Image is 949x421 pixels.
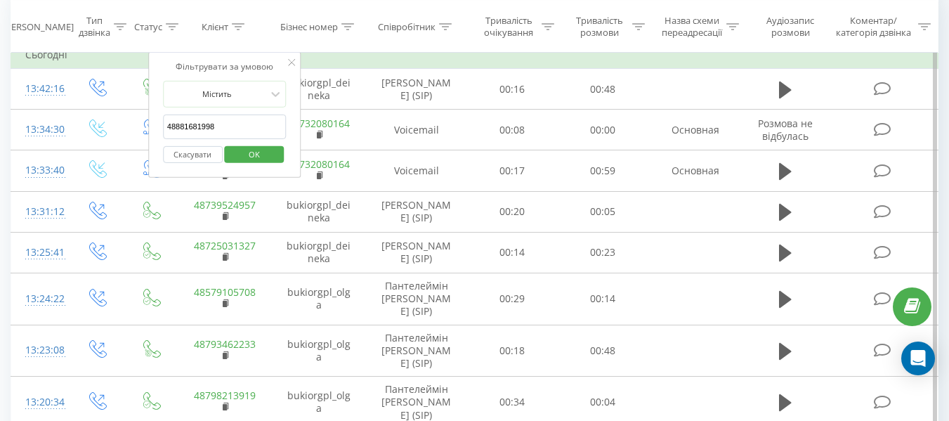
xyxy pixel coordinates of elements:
div: Бізнес номер [280,20,338,32]
button: Скасувати [163,145,223,163]
td: 00:17 [467,150,558,191]
td: 00:20 [467,191,558,232]
div: 13:31:12 [25,198,55,226]
td: bukiorgpl_olga [272,325,366,377]
div: 13:25:41 [25,239,55,266]
td: 00:59 [558,150,648,191]
td: 00:00 [558,110,648,150]
a: 48579105708 [194,285,256,299]
td: 00:14 [467,232,558,273]
div: Назва схеми переадресації [661,15,723,39]
div: 13:24:22 [25,285,55,313]
td: bukiorgpl_deineka [272,232,366,273]
td: Voicemail [366,110,467,150]
td: 00:23 [558,232,648,273]
a: 48725031327 [194,239,256,252]
span: OK [235,143,274,164]
td: 00:18 [467,325,558,377]
span: Розмова не відбулась [758,117,813,143]
td: 00:14 [558,273,648,325]
a: 48798213919 [194,389,256,402]
td: 00:05 [558,191,648,232]
div: Клієнт [202,20,228,32]
td: Пантелеймін [PERSON_NAME] (SIP) [366,325,467,377]
button: OK [225,145,284,163]
a: 48739524957 [194,198,256,212]
td: bukiorgpl_deineka [272,69,366,110]
td: 00:16 [467,69,558,110]
td: [PERSON_NAME] (SIP) [366,232,467,273]
td: Voicemail [366,150,467,191]
a: 48793462233 [194,337,256,351]
div: Статус [134,20,162,32]
div: 13:33:40 [25,157,55,184]
div: 13:42:16 [25,75,55,103]
div: 13:23:08 [25,337,55,364]
input: Введіть значення [163,115,287,139]
td: 00:29 [467,273,558,325]
td: 00:08 [467,110,558,150]
div: 13:34:30 [25,116,55,143]
a: 48732080164 [288,117,350,130]
div: Фільтрувати за умовою [163,60,287,74]
div: Тривалість очікування [480,15,538,39]
td: 00:48 [558,325,648,377]
td: 00:48 [558,69,648,110]
div: Тип дзвінка [79,15,110,39]
td: Основная [648,110,742,150]
td: bukiorgpl_olga [272,273,366,325]
div: Тривалість розмови [570,15,629,39]
td: [PERSON_NAME] (SIP) [366,69,467,110]
div: Open Intercom Messenger [901,342,935,375]
a: 48732080164 [288,157,350,171]
td: [PERSON_NAME] (SIP) [366,191,467,232]
div: Аудіозапис розмови [755,15,826,39]
div: 13:20:34 [25,389,55,416]
td: Сьогодні [11,41,938,69]
td: Основная [648,150,742,191]
div: [PERSON_NAME] [3,20,74,32]
td: bukiorgpl_deineka [272,191,366,232]
td: Пантелеймін [PERSON_NAME] (SIP) [366,273,467,325]
div: Співробітник [378,20,436,32]
div: Коментар/категорія дзвінка [832,15,915,39]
